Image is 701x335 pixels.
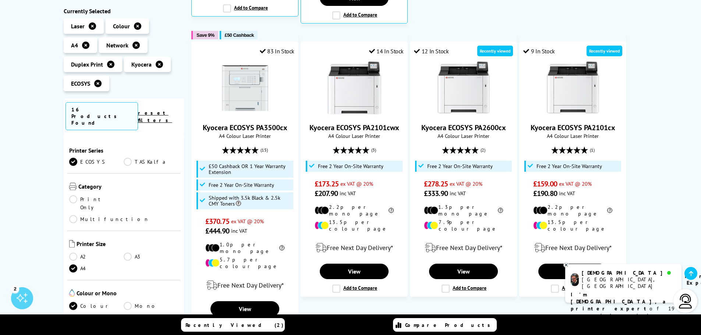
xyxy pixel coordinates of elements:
[523,47,555,55] div: 9 In Stock
[210,301,279,317] a: View
[533,179,557,189] span: £159.00
[69,253,124,261] a: A2
[582,270,676,276] div: [DEMOGRAPHIC_DATA]
[231,227,247,234] span: inc VAT
[538,264,607,279] a: View
[69,240,75,247] img: Printer Size
[477,46,513,56] div: Recently viewed
[305,132,404,139] span: A4 Colour Laser Printer
[332,285,377,293] label: Add to Compare
[315,179,339,189] span: £173.25
[551,285,596,293] label: Add to Compare
[217,110,273,117] a: Kyocera ECOSYS PA3500cx
[205,217,229,226] span: £370.75
[369,47,404,55] div: 14 In Stock
[559,190,575,197] span: inc VAT
[205,226,229,236] span: £444.90
[559,180,592,187] span: ex VAT @ 20%
[209,195,292,207] span: Shipped with 3.5k Black & 2.5k CMY Toners
[531,123,615,132] a: Kyocera ECOSYS PA2101cx
[66,102,138,130] span: 16 Products Found
[77,240,179,249] span: Printer Size
[414,47,449,55] div: 12 In Stock
[545,60,601,115] img: Kyocera ECOSYS PA2101cx
[429,264,498,279] a: View
[537,163,602,169] span: Free 2 Year On-Site Warranty
[436,110,491,117] a: Kyocera ECOSYS PA2600cx
[138,110,172,124] a: reset filters
[320,264,388,279] a: View
[185,322,284,328] span: Recently Viewed (2)
[424,219,503,232] li: 7.9p per colour page
[131,61,152,68] span: Kyocera
[71,42,78,49] span: A4
[393,318,497,332] a: Compare Products
[197,32,214,38] span: Save 9%
[69,289,75,297] img: Colour or Mono
[209,182,274,188] span: Free 2 Year On-Site Warranty
[450,180,482,187] span: ex VAT @ 20%
[69,215,149,223] a: Multifunction
[450,190,466,197] span: inc VAT
[195,132,294,139] span: A4 Colour Laser Printer
[590,143,595,157] span: (1)
[69,147,179,154] span: Printer Series
[203,123,287,132] a: Kyocera ECOSYS PA3500cx
[77,289,179,298] span: Colour or Mono
[191,31,218,39] button: Save 9%
[315,219,394,232] li: 13.5p per colour page
[225,32,254,38] span: £50 Cashback
[69,183,77,190] img: Category
[69,264,124,272] a: A4
[69,158,124,166] a: ECOSYS
[78,183,179,192] span: Category
[587,46,622,56] div: Recently viewed
[181,318,285,332] a: Recently Viewed (2)
[113,22,130,30] span: Colour
[231,218,264,225] span: ex VAT @ 20%
[327,110,382,117] a: Kyocera ECOSYS PA2101cwx
[414,132,513,139] span: A4 Colour Laser Printer
[332,11,377,19] label: Add to Compare
[315,189,338,198] span: £207.90
[436,60,491,115] img: Kyocera ECOSYS PA2600cx
[217,60,273,115] img: Kyocera ECOSYS PA3500cx
[427,163,493,169] span: Free 2 Year On-Site Warranty
[421,123,506,132] a: Kyocera ECOSYS PA2600cx
[261,143,268,157] span: (15)
[64,7,184,15] div: Currently Selected
[405,322,494,328] span: Compare Products
[424,204,503,217] li: 1.3p per mono page
[424,179,448,189] span: £278.25
[69,302,124,310] a: Colour
[195,275,294,296] div: modal_delivery
[71,80,90,87] span: ECOSYS
[327,60,382,115] img: Kyocera ECOSYS PA2101cwx
[106,42,128,49] span: Network
[220,31,258,39] button: £50 Cashback
[11,285,19,293] div: 2
[371,143,376,157] span: (3)
[442,285,486,293] label: Add to Compare
[481,143,485,157] span: (2)
[582,276,676,289] div: [GEOGRAPHIC_DATA], [GEOGRAPHIC_DATA]
[205,256,284,270] li: 5.7p per colour page
[533,219,612,232] li: 13.5p per colour page
[209,163,292,175] span: £50 Cashback OR 1 Year Warranty Extension
[678,294,693,309] img: user-headset-light.svg
[523,238,622,258] div: modal_delivery
[571,291,676,333] p: of 19 years! I can help you choose the right product
[71,61,103,68] span: Duplex Print
[545,110,601,117] a: Kyocera ECOSYS PA2101cx
[124,253,178,261] a: A3
[424,189,448,198] span: £333.90
[318,163,383,169] span: Free 2 Year On-Site Warranty
[71,22,85,30] span: Laser
[340,180,373,187] span: ex VAT @ 20%
[414,238,513,258] div: modal_delivery
[260,47,294,55] div: 83 In Stock
[124,158,178,166] a: TASKalfa
[223,4,268,13] label: Add to Compare
[315,204,394,217] li: 2.2p per mono page
[523,132,622,139] span: A4 Colour Laser Printer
